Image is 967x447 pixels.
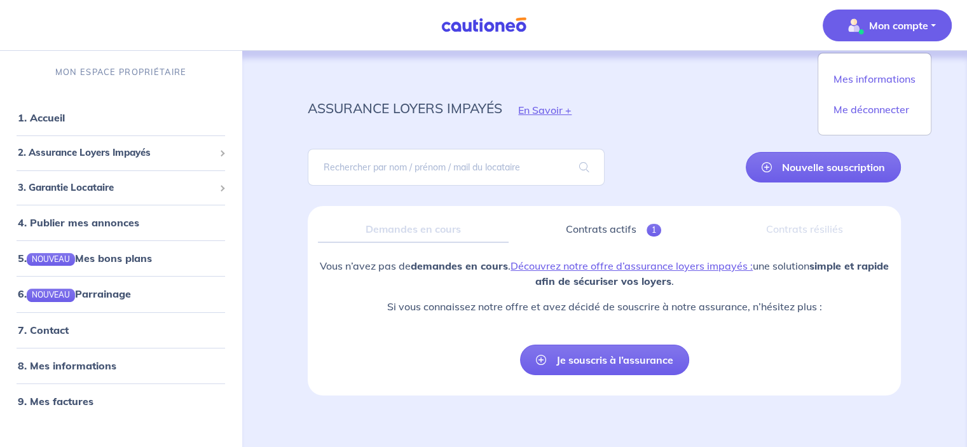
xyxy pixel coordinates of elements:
div: 8. Mes informations [5,353,237,378]
a: 1. Accueil [18,111,65,124]
a: 7. Contact [18,324,69,336]
a: 6.NOUVEAUParrainage [18,287,131,300]
div: 3. Garantie Locataire [5,175,237,200]
div: 6.NOUVEAUParrainage [5,281,237,306]
strong: demandes en cours [411,259,508,272]
div: 2. Assurance Loyers Impayés [5,141,237,165]
div: 1. Accueil [5,105,237,130]
a: 9. Mes factures [18,395,93,408]
span: 1 [647,224,661,237]
a: Mes informations [823,69,926,89]
span: search [564,149,605,185]
div: illu_account_valid_menu.svgMon compte [818,53,931,135]
img: illu_account_valid_menu.svg [844,15,864,36]
a: Je souscris à l’assurance [520,345,689,375]
p: Vous n’avez pas de . une solution . [318,258,891,289]
a: Contrats actifs1 [519,216,709,243]
button: illu_account_valid_menu.svgMon compte [823,10,952,41]
a: Me déconnecter [823,99,926,120]
img: Cautioneo [436,17,532,33]
div: 7. Contact [5,317,237,343]
a: 4. Publier mes annonces [18,216,139,229]
a: Découvrez notre offre d’assurance loyers impayés : [511,259,753,272]
p: assurance loyers impayés [308,97,502,120]
a: 5.NOUVEAUMes bons plans [18,252,152,265]
div: 9. Mes factures [5,389,237,414]
div: 5.NOUVEAUMes bons plans [5,245,237,271]
a: Nouvelle souscription [746,152,901,182]
p: MON ESPACE PROPRIÉTAIRE [55,66,186,78]
p: Si vous connaissez notre offre et avez décidé de souscrire à notre assurance, n’hésitez plus : [318,299,891,314]
div: 4. Publier mes annonces [5,210,237,235]
button: En Savoir + [502,92,587,128]
a: 8. Mes informations [18,359,116,372]
input: Rechercher par nom / prénom / mail du locataire [308,149,604,186]
span: 3. Garantie Locataire [18,181,214,195]
span: 2. Assurance Loyers Impayés [18,146,214,160]
p: Mon compte [869,18,928,33]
